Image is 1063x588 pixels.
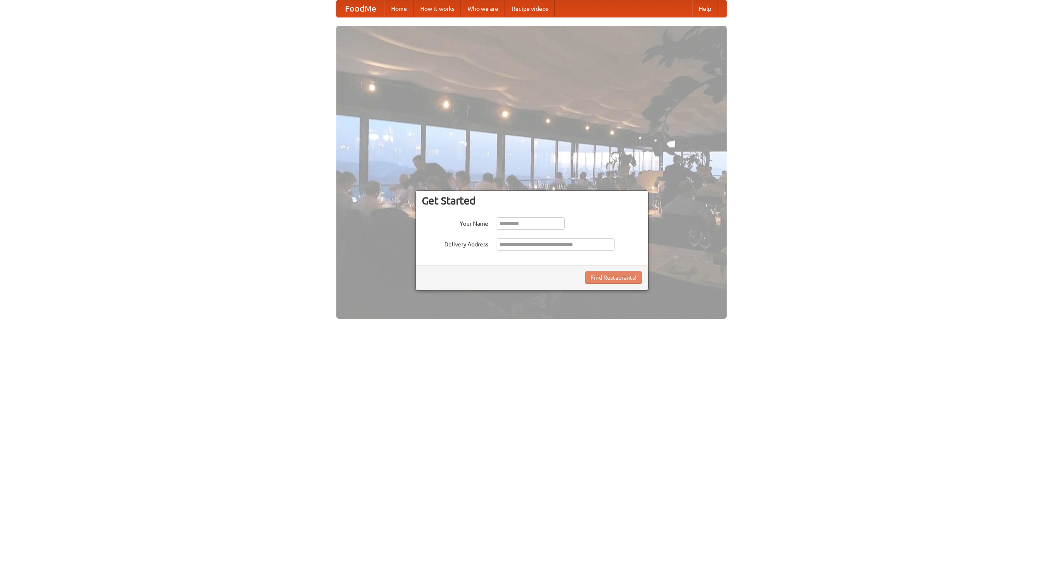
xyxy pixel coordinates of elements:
a: Help [692,0,718,17]
a: Home [385,0,414,17]
a: Who we are [461,0,505,17]
a: Recipe videos [505,0,555,17]
a: How it works [414,0,461,17]
button: Find Restaurants! [585,271,642,284]
a: FoodMe [337,0,385,17]
label: Delivery Address [422,238,488,248]
label: Your Name [422,217,488,228]
h3: Get Started [422,194,642,207]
